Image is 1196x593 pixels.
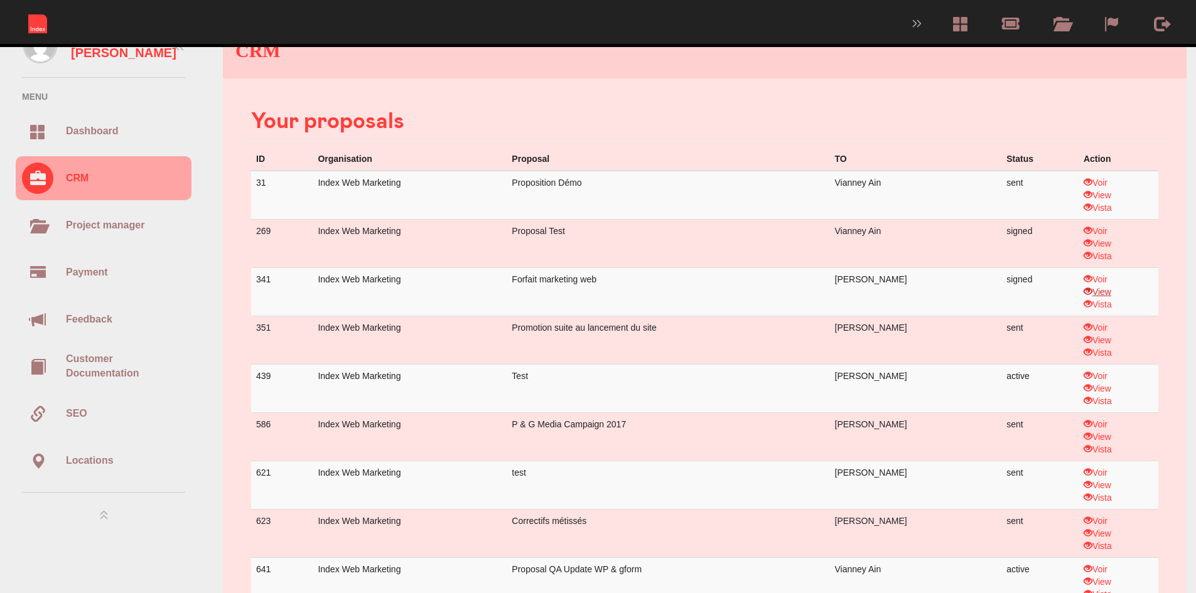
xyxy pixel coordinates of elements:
[830,219,1002,267] td: Vianney Ain
[1084,251,1112,261] a: Vista
[251,316,313,364] td: 351
[830,509,1002,557] td: [PERSON_NAME]
[830,171,1002,220] td: Vianney Ain
[1084,541,1112,551] a: Vista
[313,364,507,412] td: Index Web Marketing
[1084,516,1107,526] a: Voir
[830,461,1002,509] td: [PERSON_NAME]
[66,313,112,327] div: Feedback
[507,171,829,220] td: Proposition Démo
[251,219,313,267] td: 269
[66,352,185,381] div: Customer Documentation
[66,265,108,280] div: Payment
[1001,219,1079,267] td: signed
[9,78,198,103] div: Menu
[66,124,119,139] div: Dashboard
[251,461,313,509] td: 621
[1084,383,1111,393] a: View
[251,171,313,220] td: 31
[1084,274,1107,284] a: Voir
[507,219,829,267] td: Proposal Test
[251,147,313,171] th: ID
[1084,287,1111,297] a: View
[1084,480,1111,490] a: View
[1084,203,1112,213] a: Vista
[251,364,313,412] td: 439
[1084,371,1107,381] a: Voir
[16,439,191,483] a: Locations
[1084,444,1112,454] a: Vista
[16,250,191,294] a: Payment
[251,412,313,461] td: 586
[313,509,507,557] td: Index Web Marketing
[16,345,191,388] a: Customer Documentation
[71,46,176,59] div: [PERSON_NAME]
[1001,316,1079,364] td: sent
[507,267,829,316] td: Forfait marketing web
[313,316,507,364] td: Index Web Marketing
[1084,419,1107,429] a: Voir
[1001,171,1079,220] td: sent
[830,412,1002,461] td: [PERSON_NAME]
[1079,147,1158,171] th: Action
[1084,528,1111,538] a: View
[507,147,829,171] th: Proposal
[1084,493,1112,503] a: Vista
[1001,412,1079,461] td: sent
[1084,577,1111,587] a: View
[830,267,1002,316] td: [PERSON_NAME]
[1084,335,1111,345] a: View
[1084,323,1107,333] a: Voir
[66,171,89,186] div: CRM
[1001,509,1079,557] td: sent
[1084,348,1112,358] a: Vista
[313,267,507,316] td: Index Web Marketing
[251,267,313,316] td: 341
[1084,467,1107,478] a: Voir
[313,219,507,267] td: Index Web Marketing
[1084,226,1107,236] a: Voir
[1084,190,1111,200] a: View
[1001,147,1079,171] th: Status
[313,147,507,171] th: Organisation
[1084,396,1112,406] a: Vista
[16,392,191,435] a: SEO
[66,454,114,468] div: Locations
[1084,299,1112,309] a: Vista
[507,364,829,412] td: Test
[830,364,1002,412] td: [PERSON_NAME]
[830,316,1002,364] td: [PERSON_NAME]
[16,297,191,341] a: Feedback
[242,110,1168,141] h2: Your proposals
[1084,178,1107,188] a: Voir
[507,509,829,557] td: Correctifs métissés
[1001,267,1079,316] td: signed
[16,109,191,153] a: Dashboard
[313,461,507,509] td: Index Web Marketing
[1084,432,1111,442] a: View
[507,461,829,509] td: test
[1084,564,1107,574] a: Voir
[507,412,829,461] td: P & G Media Campaign 2017
[235,40,281,61] h1: CRM
[66,218,144,233] div: Project manager
[507,316,829,364] td: Promotion suite au lancement du site
[313,171,507,220] td: Index Web Marketing
[1001,364,1079,412] td: active
[66,407,87,421] div: SEO
[28,14,47,33] img: iwm-logo-2018.png
[830,147,1002,171] th: TO
[1001,461,1079,509] td: sent
[313,412,507,461] td: Index Web Marketing
[16,203,191,247] a: Project manager
[251,509,313,557] td: 623
[1084,238,1111,248] a: View
[16,156,191,200] a: CRM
